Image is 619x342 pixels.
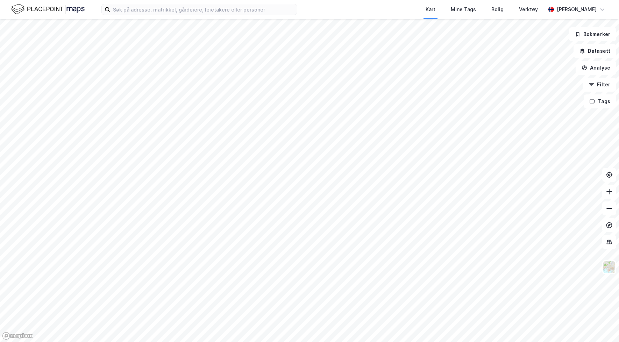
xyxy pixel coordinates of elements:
[491,5,504,14] div: Bolig
[557,5,597,14] div: [PERSON_NAME]
[11,3,85,15] img: logo.f888ab2527a4732fd821a326f86c7f29.svg
[584,308,619,342] div: Kontrollprogram for chat
[519,5,538,14] div: Verktøy
[110,4,297,15] input: Søk på adresse, matrikkel, gårdeiere, leietakere eller personer
[426,5,435,14] div: Kart
[451,5,476,14] div: Mine Tags
[584,308,619,342] iframe: Chat Widget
